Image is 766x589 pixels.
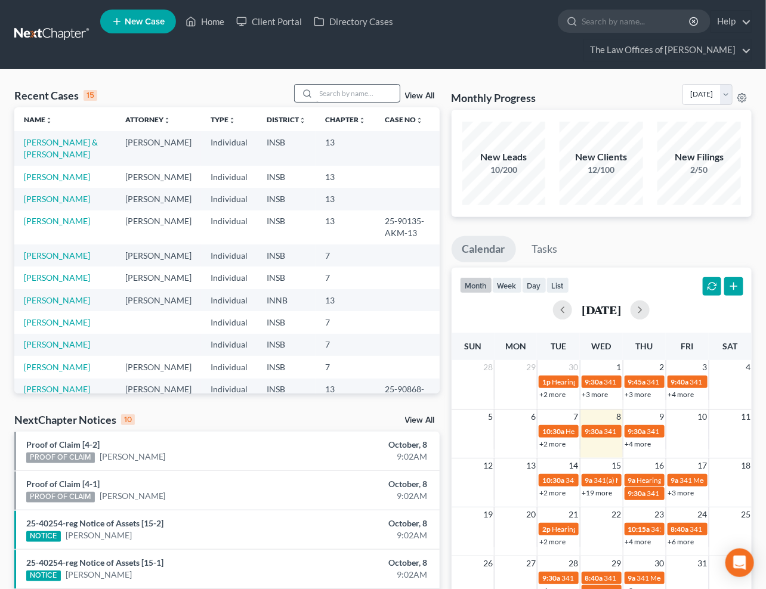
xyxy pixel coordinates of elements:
a: [PERSON_NAME] [24,317,90,327]
a: The Law Offices of [PERSON_NAME] [584,39,751,61]
a: +4 more [668,390,694,399]
td: Individual [201,379,257,413]
span: Sun [464,341,481,351]
div: NextChapter Notices [14,413,135,427]
span: 28 [482,360,494,374]
a: Help [711,11,751,32]
span: 2p [542,525,551,534]
span: 9:30a [585,427,603,436]
td: INSB [257,131,316,165]
td: [PERSON_NAME] [116,210,201,244]
span: 9 [659,410,666,424]
span: 27 [525,556,537,571]
div: 2/50 [657,164,741,176]
div: NOTICE [26,571,61,581]
span: 10:30a [542,476,564,485]
a: +2 more [539,488,566,497]
a: Typeunfold_more [211,115,236,124]
span: 9:30a [628,489,646,498]
a: +19 more [582,488,613,497]
a: [PERSON_NAME] [66,569,132,581]
span: 8 [616,410,623,424]
span: 15 [611,458,623,473]
div: 9:02AM [302,490,428,502]
span: Tue [551,341,566,351]
span: 22 [611,507,623,522]
span: 11 [740,410,752,424]
div: New Filings [657,150,741,164]
td: Individual [201,334,257,356]
td: Individual [201,311,257,333]
td: 7 [316,244,375,266]
span: 8:40a [671,525,689,534]
td: Individual [201,356,257,378]
a: [PERSON_NAME] [100,451,166,463]
a: +3 more [668,488,694,497]
span: 341 Meeting for [PERSON_NAME] [604,573,712,582]
a: [PERSON_NAME] [24,272,90,283]
span: 9a [671,476,679,485]
button: day [522,277,546,293]
span: 29 [611,556,623,571]
td: 7 [316,334,375,356]
div: PROOF OF CLAIM [26,452,95,463]
td: [PERSON_NAME] [116,131,201,165]
td: [PERSON_NAME] [116,289,201,311]
a: [PERSON_NAME] [24,384,90,394]
td: INSB [257,334,316,356]
div: NOTICE [26,531,61,542]
span: Hearing for [PERSON_NAME] & [PERSON_NAME] [552,377,708,386]
div: New Clients [560,150,643,164]
span: 4 [745,360,752,374]
span: 341 Meeting for [PERSON_NAME] [561,573,669,582]
div: Open Intercom Messenger [725,548,754,577]
td: [PERSON_NAME] [116,166,201,188]
td: INNB [257,289,316,311]
span: 21 [568,507,580,522]
td: 13 [316,379,375,413]
span: 9:45a [628,377,646,386]
a: 25-40254-reg Notice of Assets [15-2] [26,518,163,528]
td: [PERSON_NAME] [116,379,201,413]
td: INSB [257,166,316,188]
h2: [DATE] [582,303,621,316]
span: 341 Meeting for [PERSON_NAME] [647,427,755,436]
td: Individual [201,266,257,289]
a: [PERSON_NAME] [66,529,132,541]
a: Home [180,11,230,32]
span: 341 Meeting for [PERSON_NAME] [637,573,745,582]
span: 6 [530,410,537,424]
a: [PERSON_NAME] [24,339,90,349]
span: 341 Meeting for [PERSON_NAME] [647,489,755,498]
div: PROOF OF CLAIM [26,492,95,503]
span: 341 Meeting for [PERSON_NAME] [604,427,712,436]
a: [PERSON_NAME] [24,362,90,372]
span: 20 [525,507,537,522]
a: Proof of Claim [4-1] [26,479,100,489]
div: 9:02AM [302,529,428,541]
a: +6 more [668,537,694,546]
h3: Monthly Progress [452,91,536,105]
a: Proof of Claim [4-2] [26,439,100,449]
a: Calendar [452,236,516,262]
span: Hearing for [PERSON_NAME] [552,525,645,534]
a: [PERSON_NAME] [24,194,90,204]
span: 24 [697,507,709,522]
td: Individual [201,244,257,266]
span: 17 [697,458,709,473]
td: 7 [316,311,375,333]
span: 9a [628,573,636,582]
div: 9:02AM [302,451,428,463]
span: 10:30a [542,427,564,436]
a: Chapterunfold_more [325,115,366,124]
span: 1 [616,360,623,374]
td: INSB [257,356,316,378]
td: 13 [316,289,375,311]
span: 10:15a [628,525,650,534]
a: +3 more [625,390,651,399]
td: 13 [316,166,375,188]
span: 341 Meeting for [PERSON_NAME] [604,377,712,386]
div: 12/100 [560,164,643,176]
a: +4 more [625,439,651,448]
a: +4 more [625,537,651,546]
